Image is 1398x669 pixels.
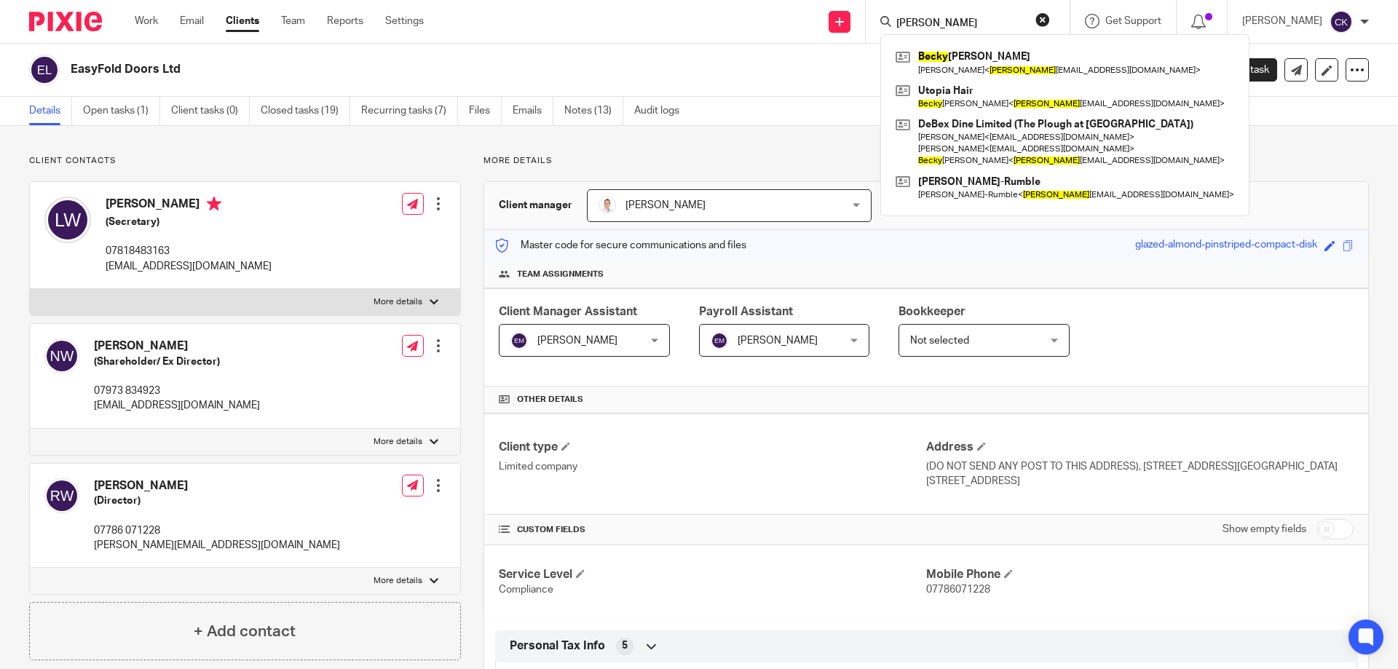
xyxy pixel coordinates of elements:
[711,332,728,349] img: svg%3E
[135,14,158,28] a: Work
[106,215,272,229] h5: (Secretary)
[94,398,260,413] p: [EMAIL_ADDRESS][DOMAIN_NAME]
[374,436,422,448] p: More details
[510,638,605,654] span: Personal Tax Info
[29,12,102,31] img: Pixie
[499,198,572,213] h3: Client manager
[281,14,305,28] a: Team
[499,524,926,536] h4: CUSTOM FIELDS
[517,394,583,405] span: Other details
[564,97,623,125] a: Notes (13)
[625,200,706,210] span: [PERSON_NAME]
[699,306,793,317] span: Payroll Assistant
[94,523,340,538] p: 07786 071228
[94,478,340,494] h4: [PERSON_NAME]
[180,14,204,28] a: Email
[499,459,926,474] p: Limited company
[495,238,746,253] p: Master code for secure communications and files
[517,269,604,280] span: Team assignments
[910,336,969,346] span: Not selected
[738,336,818,346] span: [PERSON_NAME]
[926,585,990,595] span: 07786071228
[44,197,91,243] img: svg%3E
[94,538,340,553] p: [PERSON_NAME][EMAIL_ADDRESS][DOMAIN_NAME]
[94,494,340,508] h5: (Director)
[1242,14,1322,28] p: [PERSON_NAME]
[94,355,260,369] h5: (Shareholder/ Ex Director)
[599,197,616,214] img: accounting-firm-kent-will-wood-e1602855177279.jpg
[29,55,60,85] img: svg%3E
[510,332,528,349] img: svg%3E
[106,244,272,258] p: 07818483163
[261,97,350,125] a: Closed tasks (19)
[926,474,1354,488] p: [STREET_ADDRESS]
[926,440,1354,455] h4: Address
[483,155,1369,167] p: More details
[83,97,160,125] a: Open tasks (1)
[207,197,221,211] i: Primary
[499,585,553,595] span: Compliance
[1135,237,1317,254] div: glazed-almond-pinstriped-compact-disk
[94,339,260,354] h4: [PERSON_NAME]
[361,97,458,125] a: Recurring tasks (7)
[1105,16,1161,26] span: Get Support
[1035,12,1050,27] button: Clear
[29,97,72,125] a: Details
[622,638,628,653] span: 5
[44,339,79,373] img: svg%3E
[94,384,260,398] p: 07973 834923
[895,17,1026,31] input: Search
[226,14,259,28] a: Clients
[385,14,424,28] a: Settings
[513,97,553,125] a: Emails
[374,296,422,308] p: More details
[926,567,1354,582] h4: Mobile Phone
[537,336,617,346] span: [PERSON_NAME]
[44,478,79,513] img: svg%3E
[171,97,250,125] a: Client tasks (0)
[1223,522,1306,537] label: Show empty fields
[374,575,422,587] p: More details
[106,259,272,274] p: [EMAIL_ADDRESS][DOMAIN_NAME]
[634,97,690,125] a: Audit logs
[29,155,461,167] p: Client contacts
[899,306,965,317] span: Bookkeeper
[926,459,1354,474] p: (DO NOT SEND ANY POST TO THIS ADDRESS), [STREET_ADDRESS][GEOGRAPHIC_DATA]
[194,620,296,643] h4: + Add contact
[1330,10,1353,33] img: svg%3E
[327,14,363,28] a: Reports
[499,440,926,455] h4: Client type
[71,62,951,77] h2: EasyFold Doors Ltd
[469,97,502,125] a: Files
[499,306,637,317] span: Client Manager Assistant
[106,197,272,215] h4: [PERSON_NAME]
[499,567,926,582] h4: Service Level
